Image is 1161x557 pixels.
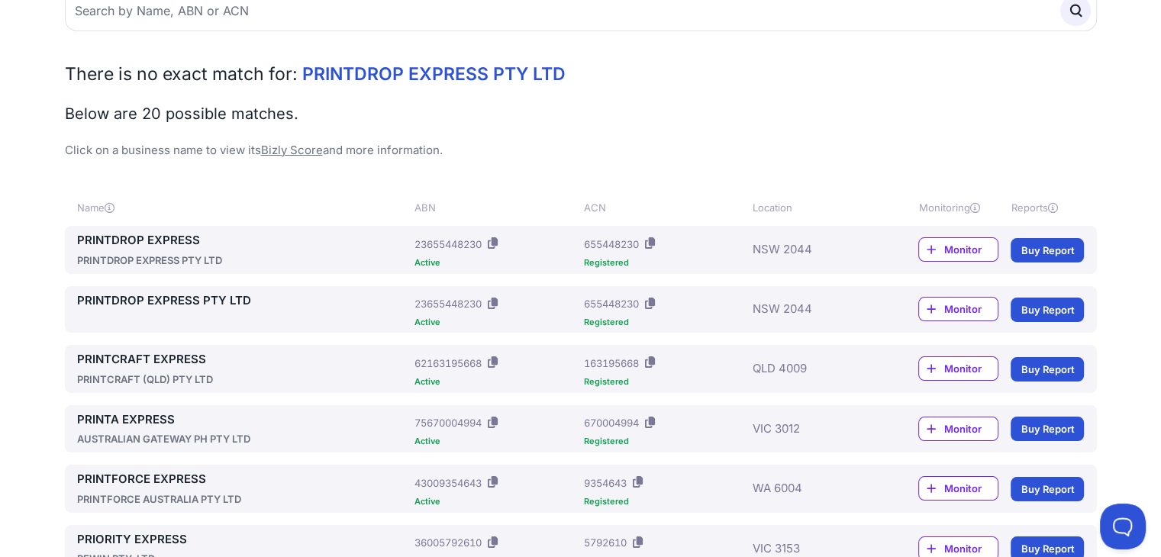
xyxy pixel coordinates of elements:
[583,356,638,371] div: 163195668
[414,437,577,446] div: Active
[583,378,746,386] div: Registered
[583,437,746,446] div: Registered
[583,535,626,550] div: 5792610
[583,296,638,311] div: 655448230
[918,417,998,441] a: Monitor
[414,318,577,327] div: Active
[77,232,409,250] a: PRINTDROP EXPRESS
[77,411,409,429] a: PRINTA EXPRESS
[65,63,298,85] span: There is no exact match for:
[753,200,873,215] div: Location
[943,242,998,257] span: Monitor
[943,421,998,436] span: Monitor
[65,142,1097,159] p: Click on a business name to view its and more information.
[753,351,873,387] div: QLD 4009
[583,259,746,267] div: Registered
[583,237,638,252] div: 655448230
[1011,238,1084,262] a: Buy Report
[918,356,998,381] a: Monitor
[77,471,409,488] a: PRINTFORCE EXPRESS
[1011,298,1084,322] a: Buy Report
[583,497,746,506] div: Registered
[414,535,482,550] div: 36005792610
[943,541,998,556] span: Monitor
[414,497,577,506] div: Active
[77,531,409,549] a: PRIORITY EXPRESS
[77,351,409,369] a: PRINTCRAFT EXPRESS
[753,292,873,327] div: NSW 2044
[414,259,577,267] div: Active
[77,372,409,387] div: PRINTCRAFT (QLD) PTY LTD
[414,356,482,371] div: 62163195668
[1011,477,1084,501] a: Buy Report
[753,411,873,447] div: VIC 3012
[65,105,298,123] span: Below are 20 possible matches.
[583,415,638,430] div: 670004994
[943,301,998,317] span: Monitor
[943,361,998,376] span: Monitor
[583,475,626,491] div: 9354643
[302,63,566,85] span: PRINTDROP EXPRESS PTY LTD
[1011,357,1084,382] a: Buy Report
[753,471,873,507] div: WA 6004
[77,431,409,446] div: AUSTRALIAN GATEWAY PH PTY LTD
[77,292,409,310] a: PRINTDROP EXPRESS PTY LTD
[414,296,482,311] div: 23655448230
[1011,417,1084,441] a: Buy Report
[583,200,746,215] div: ACN
[261,143,323,157] a: Bizly Score
[414,415,482,430] div: 75670004994
[77,200,409,215] div: Name
[918,476,998,501] a: Monitor
[918,200,998,215] div: Monitoring
[753,232,873,268] div: NSW 2044
[1011,200,1084,215] div: Reports
[414,200,577,215] div: ABN
[1100,504,1146,549] iframe: Toggle Customer Support
[918,237,998,262] a: Monitor
[918,297,998,321] a: Monitor
[943,481,998,496] span: Monitor
[583,318,746,327] div: Registered
[414,378,577,386] div: Active
[77,253,409,268] div: PRINTDROP EXPRESS PTY LTD
[414,237,482,252] div: 23655448230
[77,491,409,507] div: PRINTFORCE AUSTRALIA PTY LTD
[414,475,482,491] div: 43009354643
